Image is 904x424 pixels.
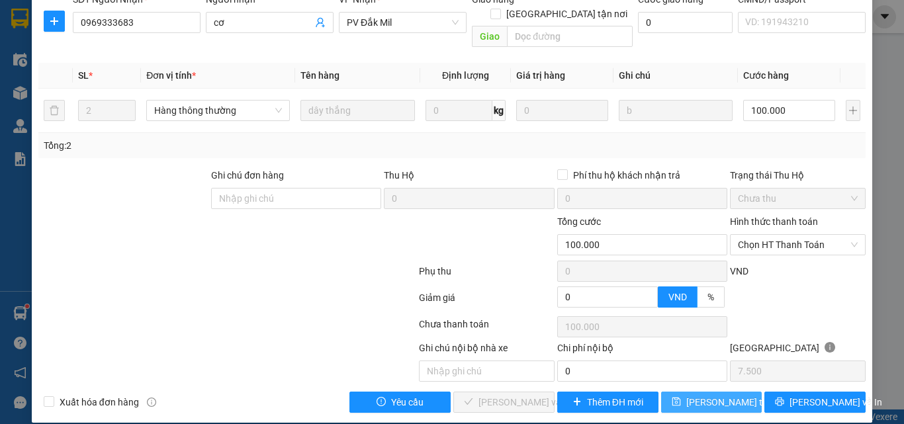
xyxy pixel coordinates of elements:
[743,70,789,81] span: Cước hàng
[686,395,792,409] span: [PERSON_NAME] thay đổi
[453,392,555,413] button: check[PERSON_NAME] và Giao hàng
[44,16,64,26] span: plus
[557,392,658,413] button: plusThêm ĐH mới
[738,189,858,208] span: Chưa thu
[300,70,339,81] span: Tên hàng
[377,397,386,407] span: exclamation-circle
[384,170,414,181] span: Thu Hộ
[557,341,727,360] div: Chi phí nội bộ
[211,170,284,181] label: Ghi chú đơn hàng
[347,13,459,32] span: PV Đắk Mil
[775,397,784,407] span: printer
[472,26,507,47] span: Giao
[638,12,733,33] input: Cước giao hàng
[730,266,748,276] span: VND
[516,100,608,121] input: 0
[507,26,633,47] input: Dọc đường
[730,216,818,227] label: Hình thức thanh toán
[730,168,866,183] div: Trạng thái Thu Hộ
[825,342,835,353] span: info-circle
[419,360,555,382] input: Nhập ghi chú
[419,341,555,360] div: Ghi chú nội bộ nhà xe
[516,70,565,81] span: Giá trị hàng
[349,392,451,413] button: exclamation-circleYêu cầu
[846,100,861,121] button: plus
[672,397,681,407] span: save
[790,395,882,409] span: [PERSON_NAME] và In
[147,398,156,407] span: info-circle
[44,100,65,121] button: delete
[418,264,556,287] div: Phụ thu
[764,392,866,413] button: printer[PERSON_NAME] và In
[315,17,326,28] span: user-add
[418,290,556,314] div: Giảm giá
[300,100,415,121] input: VD: Bàn, Ghế
[619,100,733,121] input: Ghi Chú
[44,11,65,32] button: plus
[613,63,739,89] th: Ghi chú
[501,7,633,21] span: [GEOGRAPHIC_DATA] tận nơi
[661,392,762,413] button: save[PERSON_NAME] thay đổi
[418,317,556,340] div: Chưa thanh toán
[668,292,687,302] span: VND
[730,341,866,360] div: [GEOGRAPHIC_DATA]
[146,70,196,81] span: Đơn vị tính
[44,138,350,153] div: Tổng: 2
[54,395,144,409] span: Xuất hóa đơn hàng
[738,235,858,255] span: Chọn HT Thanh Toán
[707,292,714,302] span: %
[211,188,381,209] input: Ghi chú đơn hàng
[572,397,582,407] span: plus
[391,395,424,409] span: Yêu cầu
[568,168,686,183] span: Phí thu hộ khách nhận trả
[557,216,601,227] span: Tổng cước
[78,70,89,81] span: SL
[492,100,506,121] span: kg
[587,395,643,409] span: Thêm ĐH mới
[442,70,489,81] span: Định lượng
[154,101,282,120] span: Hàng thông thường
